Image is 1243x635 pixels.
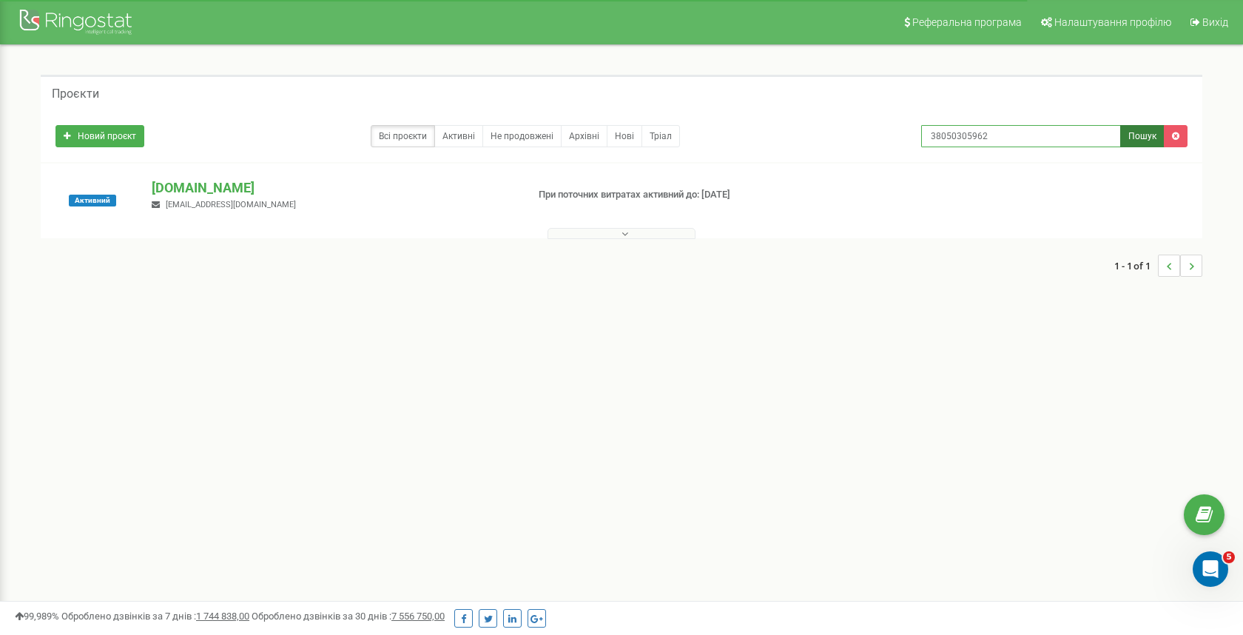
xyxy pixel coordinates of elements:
a: Архівні [561,125,607,147]
span: 1 - 1 of 1 [1114,255,1158,277]
a: Нові [607,125,642,147]
p: [DOMAIN_NAME] [152,178,514,198]
u: 7 556 750,00 [391,611,445,622]
a: Всі проєкти [371,125,435,147]
a: Новий проєкт [55,125,144,147]
u: 1 744 838,00 [196,611,249,622]
iframe: Intercom live chat [1193,551,1228,587]
span: Реферальна програма [912,16,1022,28]
button: Пошук [1120,125,1165,147]
a: Не продовжені [482,125,562,147]
span: Оброблено дзвінків за 7 днів : [61,611,249,622]
span: 99,989% [15,611,59,622]
span: Вихід [1202,16,1228,28]
a: Тріал [641,125,680,147]
span: [EMAIL_ADDRESS][DOMAIN_NAME] [166,200,296,209]
span: Оброблено дзвінків за 30 днів : [252,611,445,622]
a: Активні [434,125,483,147]
nav: ... [1114,240,1202,292]
h5: Проєкти [52,87,99,101]
p: При поточних витратах активний до: [DATE] [539,188,805,202]
input: Пошук [921,125,1121,147]
span: 5 [1223,551,1235,563]
span: Налаштування профілю [1054,16,1171,28]
span: Активний [69,195,116,206]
